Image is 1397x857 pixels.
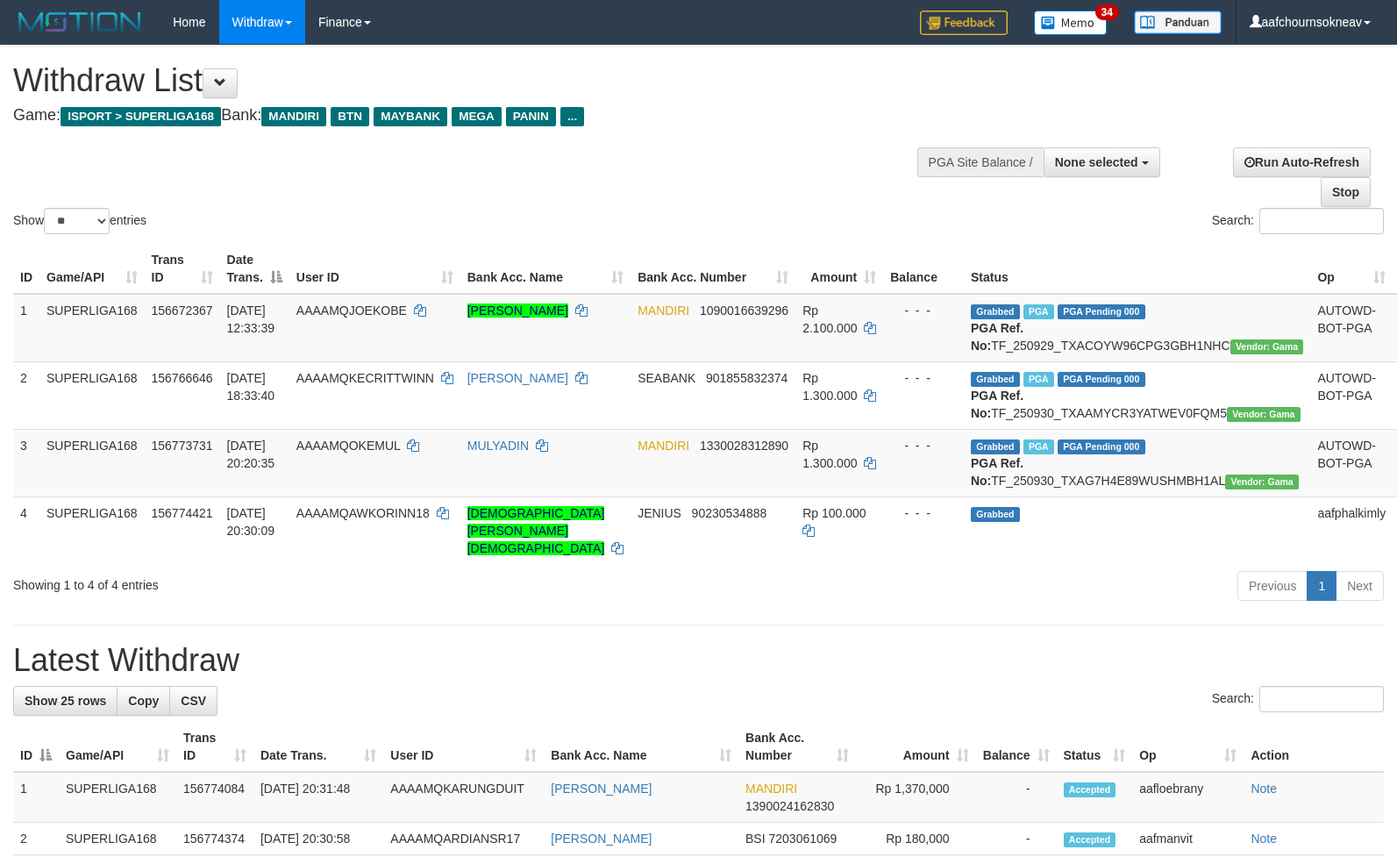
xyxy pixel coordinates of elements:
[700,439,788,453] span: Copy 1330028312890 to clipboard
[460,244,631,294] th: Bank Acc. Name: activate to sort column ascending
[971,439,1020,454] span: Grabbed
[61,107,221,126] span: ISPORT > SUPERLIGA168
[700,304,788,318] span: Copy 1090016639296 to clipboard
[1259,208,1384,234] input: Search:
[692,506,767,520] span: Copy 90230534888 to clipboard
[920,11,1008,35] img: Feedback.jpg
[976,722,1057,772] th: Balance: activate to sort column ascending
[374,107,447,126] span: MAYBANK
[39,294,145,362] td: SUPERLIGA168
[769,832,837,846] span: Copy 7203061069 to clipboard
[506,107,556,126] span: PANIN
[638,304,689,318] span: MANDIRI
[1227,407,1301,422] span: Vendor URL: https://trx31.1velocity.biz
[152,304,213,318] span: 156672367
[971,372,1020,387] span: Grabbed
[1310,361,1393,429] td: AUTOWD-BOT-PGA
[59,722,176,772] th: Game/API: activate to sort column ascending
[976,772,1057,823] td: -
[13,772,59,823] td: 1
[890,369,957,387] div: - - -
[802,371,857,403] span: Rp 1.300.000
[1212,208,1384,234] label: Search:
[117,686,170,716] a: Copy
[227,371,275,403] span: [DATE] 18:33:40
[1336,571,1384,601] a: Next
[253,722,383,772] th: Date Trans.: activate to sort column ascending
[152,371,213,385] span: 156766646
[13,823,59,855] td: 2
[169,686,217,716] a: CSV
[1237,571,1308,601] a: Previous
[152,506,213,520] span: 156774421
[39,361,145,429] td: SUPERLIGA168
[1058,304,1145,319] span: PGA Pending
[296,506,430,520] span: AAAAMQAWKORINN18
[1132,722,1244,772] th: Op: activate to sort column ascending
[13,361,39,429] td: 2
[890,302,957,319] div: - - -
[227,304,275,335] span: [DATE] 12:33:39
[1058,439,1145,454] span: PGA Pending
[383,772,544,823] td: AAAAMQKARUNGDUIT
[13,244,39,294] th: ID
[467,371,568,385] a: [PERSON_NAME]
[1055,155,1138,169] span: None selected
[176,772,253,823] td: 156774084
[1244,722,1384,772] th: Action
[176,722,253,772] th: Trans ID: activate to sort column ascending
[638,439,689,453] span: MANDIRI
[856,823,976,855] td: Rp 180,000
[802,304,857,335] span: Rp 2.100.000
[1233,147,1371,177] a: Run Auto-Refresh
[1259,686,1384,712] input: Search:
[467,506,605,555] a: [DEMOGRAPHIC_DATA][PERSON_NAME][DEMOGRAPHIC_DATA]
[971,389,1023,420] b: PGA Ref. No:
[145,244,220,294] th: Trans ID: activate to sort column ascending
[1023,372,1054,387] span: Marked by aafheankoy
[1064,782,1116,797] span: Accepted
[296,304,407,318] span: AAAAMQJOEKOBE
[128,694,159,708] span: Copy
[44,208,110,234] select: Showentries
[39,496,145,564] td: SUPERLIGA168
[13,208,146,234] label: Show entries
[220,244,289,294] th: Date Trans.: activate to sort column descending
[971,507,1020,522] span: Grabbed
[467,304,568,318] a: [PERSON_NAME]
[738,722,856,772] th: Bank Acc. Number: activate to sort column ascending
[964,244,1310,294] th: Status
[1321,177,1371,207] a: Stop
[13,9,146,35] img: MOTION_logo.png
[227,506,275,538] span: [DATE] 20:30:09
[1251,782,1277,796] a: Note
[13,429,39,496] td: 3
[59,823,176,855] td: SUPERLIGA168
[383,722,544,772] th: User ID: activate to sort column ascending
[13,686,118,716] a: Show 25 rows
[1023,304,1054,319] span: Marked by aafsengchandara
[745,782,797,796] span: MANDIRI
[890,437,957,454] div: - - -
[1095,4,1119,20] span: 34
[25,694,106,708] span: Show 25 rows
[1058,372,1145,387] span: PGA Pending
[227,439,275,470] span: [DATE] 20:20:35
[1225,475,1299,489] span: Vendor URL: https://trx31.1velocity.biz
[1310,294,1393,362] td: AUTOWD-BOT-PGA
[631,244,795,294] th: Bank Acc. Number: activate to sort column ascending
[551,832,652,846] a: [PERSON_NAME]
[1212,686,1384,712] label: Search:
[296,439,401,453] span: AAAAMQOKEMUL
[1310,496,1393,564] td: aafphalkimly
[1134,11,1222,34] img: panduan.png
[13,63,914,98] h1: Withdraw List
[964,429,1310,496] td: TF_250930_TXAG7H4E89WUSHMBH1AL
[1034,11,1108,35] img: Button%20Memo.svg
[802,439,857,470] span: Rp 1.300.000
[1230,339,1304,354] span: Vendor URL: https://trx31.1velocity.biz
[296,371,434,385] span: AAAAMQKECRITTWINN
[802,506,866,520] span: Rp 100.000
[964,294,1310,362] td: TF_250929_TXACOYW96CPG3GBH1NHC
[745,799,834,813] span: Copy 1390024162830 to clipboard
